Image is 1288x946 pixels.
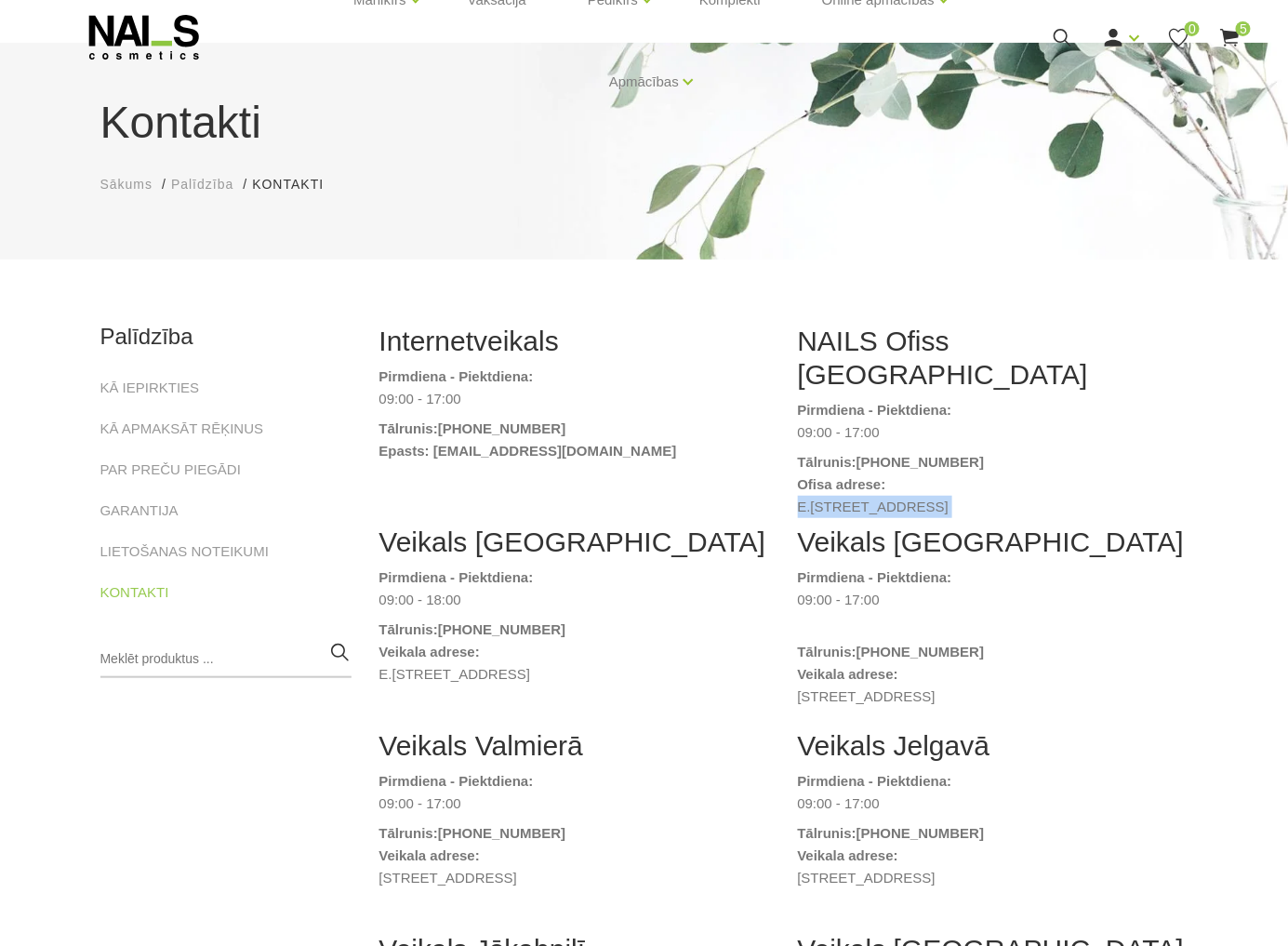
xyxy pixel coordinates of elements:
[252,175,342,194] li: Kontakti
[798,454,856,470] strong: Tālrunis:
[379,526,770,559] h2: Veikals [GEOGRAPHIC_DATA]
[438,619,566,641] a: [PHONE_NUMBER]
[379,443,677,459] strong: Epasts: [EMAIL_ADDRESS][DOMAIN_NAME]
[798,569,952,585] strong: Pirmdiena - Piektdiena:
[438,418,566,440] a: [PHONE_NUMBER]
[856,451,985,473] a: [PHONE_NUMBER]
[379,420,433,436] strong: Tālrunis
[798,402,952,418] strong: Pirmdiena - Piektdiena:
[1236,21,1251,36] span: 5
[798,729,1188,763] h2: Veikals Jelgavā
[798,793,1188,815] dd: 09:00 - 17:00
[379,644,480,660] strong: Veikala adrese:
[379,621,438,637] strong: Tālrunis:
[100,641,352,678] input: Meklēt produktus ...
[798,686,1188,708] dd: [STREET_ADDRESS]
[798,773,952,789] strong: Pirmdiena - Piektdiena:
[798,421,1188,444] dd: 09:00 - 17:00
[798,476,886,492] strong: Ofisa adrese:
[856,641,985,663] a: [PHONE_NUMBER]
[379,663,770,686] dd: E.[STREET_ADDRESS]
[438,822,566,845] a: [PHONE_NUMBER]
[609,45,679,119] a: Apmācības
[171,175,233,194] a: Palīdzība
[433,420,438,436] strong: :
[798,644,856,660] strong: Tālrunis:
[100,540,269,563] a: LIETOŠANAS NOTEIKUMI
[798,589,1188,633] dd: 09:00 - 17:00
[1167,26,1190,49] a: 0
[379,867,770,889] dd: [STREET_ADDRESS]
[798,325,1188,392] h2: NAILS Ofiss [GEOGRAPHIC_DATA]
[798,867,1188,889] dd: [STREET_ADDRESS]
[1185,21,1200,36] span: 0
[379,825,438,841] strong: Tālrunis:
[798,666,898,682] strong: Veikala adrese:
[798,496,1188,518] dd: E.[STREET_ADDRESS]
[100,459,241,481] a: PAR PREČU PIEGĀDI
[100,175,153,194] a: Sākums
[798,526,1188,559] h2: Veikals [GEOGRAPHIC_DATA]
[100,500,179,522] a: GARANTIJA
[798,847,898,863] strong: Veikala adrese:
[379,589,770,611] dd: 09:00 - 18:00
[379,729,770,763] h2: Veikals Valmierā
[100,325,352,349] h2: Palīdzība
[100,581,169,604] a: KONTAKTI
[100,377,200,399] a: KĀ IEPIRKTIES
[856,822,985,845] a: [PHONE_NUMBER]
[379,847,480,863] strong: Veikala adrese:
[798,825,856,841] strong: Tālrunis:
[379,368,534,384] strong: Pirmdiena - Piektdiena:
[100,177,153,192] span: Sākums
[379,569,534,585] strong: Pirmdiena - Piektdiena:
[379,325,770,358] h2: Internetveikals
[100,418,264,440] a: KĀ APMAKSĀT RĒĶINUS
[379,773,534,789] strong: Pirmdiena - Piektdiena:
[1218,26,1242,49] a: 5
[379,388,770,410] dd: 09:00 - 17:00
[379,793,770,815] dd: 09:00 - 17:00
[171,177,233,192] span: Palīdzība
